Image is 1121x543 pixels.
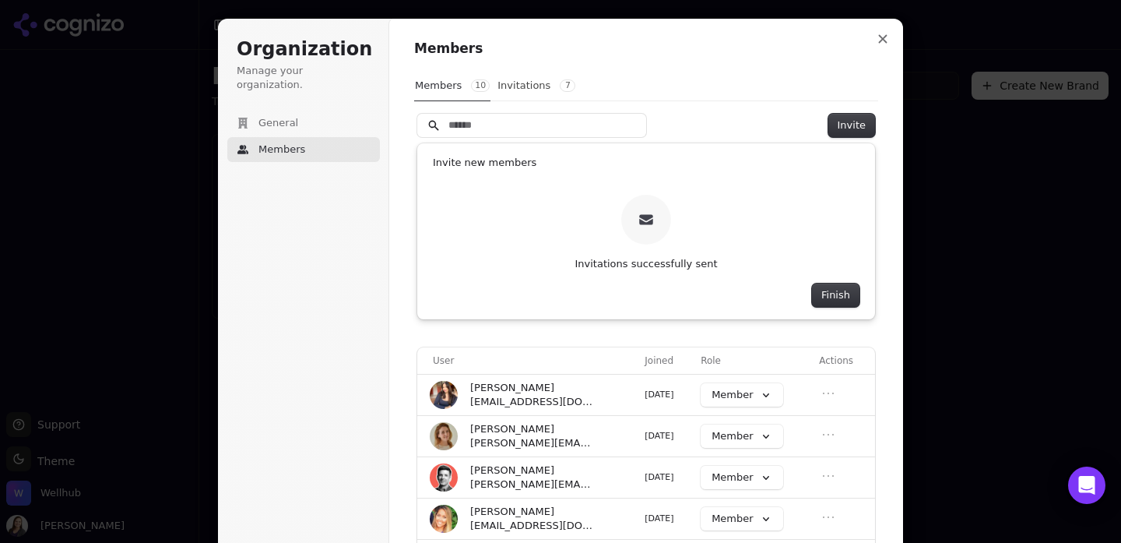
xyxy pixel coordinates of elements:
[638,347,694,374] th: Joined
[813,347,875,374] th: Actions
[812,284,859,307] button: Finish
[819,508,838,527] button: Open menu
[237,37,371,62] h1: Organization
[560,79,575,92] span: 7
[470,436,593,450] span: [PERSON_NAME][EMAIL_ADDRESS][PERSON_NAME][DOMAIN_NAME]
[417,114,646,137] input: Search
[819,384,838,403] button: Open menu
[470,519,593,533] span: [EMAIL_ADDRESS][DOMAIN_NAME]
[819,425,838,444] button: Open menu
[414,71,490,101] button: Members
[470,478,593,492] span: [PERSON_NAME][EMAIL_ADDRESS][PERSON_NAME][DOMAIN_NAME]
[701,425,782,448] button: Member
[869,25,897,53] button: Close modal
[470,464,554,478] span: [PERSON_NAME]
[497,71,576,100] button: Invitations
[470,505,554,519] span: [PERSON_NAME]
[470,381,554,395] span: [PERSON_NAME]
[701,466,782,489] button: Member
[645,390,673,400] span: [DATE]
[470,395,593,409] span: [EMAIL_ADDRESS][DOMAIN_NAME]
[414,40,878,58] h1: Members
[694,347,813,374] th: Role
[430,422,458,450] img: Rita Reis
[701,383,782,407] button: Member
[819,467,838,485] button: Open menu
[258,143,305,157] span: Members
[430,381,458,409] img: Carolina Ignaczuk Lima
[227,111,380,136] button: General
[645,513,673,524] span: [DATE]
[430,505,458,533] img: Lauren Bazzini
[828,114,875,137] button: Invite
[471,79,490,92] span: 10
[1068,467,1105,504] div: Open Intercom Messenger
[258,116,298,130] span: General
[470,422,554,436] span: [PERSON_NAME]
[417,347,638,374] th: User
[227,137,380,162] button: Members
[701,507,782,531] button: Member
[645,431,673,441] span: [DATE]
[237,64,371,92] p: Manage your organization.
[645,472,673,482] span: [DATE]
[430,464,458,492] img: Nicholas Almeida
[575,257,717,271] p: Invitations successfully sent
[433,156,859,170] h1: Invite new members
